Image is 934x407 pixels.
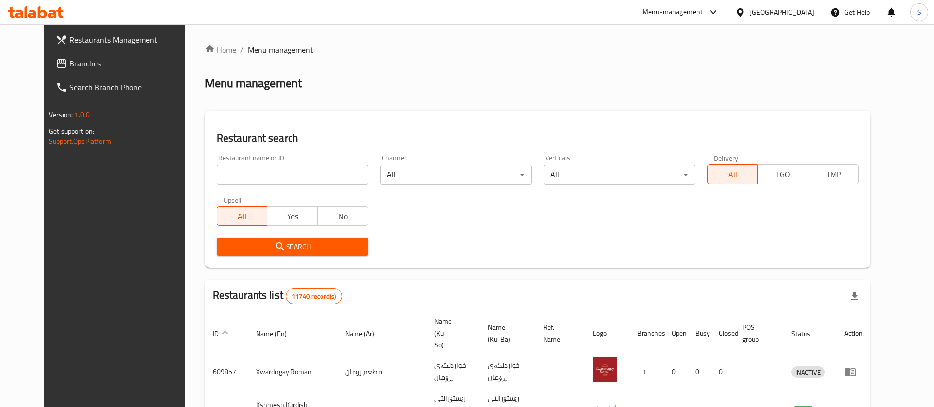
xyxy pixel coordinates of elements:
[714,155,739,161] label: Delivery
[225,241,360,253] span: Search
[49,135,111,148] a: Support.OpsPlatform
[837,313,870,354] th: Action
[380,165,532,185] div: All
[322,209,364,223] span: No
[843,284,867,308] div: Export file
[240,44,244,56] li: /
[711,313,735,354] th: Closed
[687,354,711,389] td: 0
[69,34,192,46] span: Restaurants Management
[267,206,318,226] button: Yes
[221,209,263,223] span: All
[69,81,192,93] span: Search Branch Phone
[213,288,343,304] h2: Restaurants list
[687,313,711,354] th: Busy
[808,164,859,184] button: TMP
[48,75,200,99] a: Search Branch Phone
[426,354,480,389] td: خواردنگەی ڕۆمان
[48,52,200,75] a: Branches
[749,7,814,18] div: [GEOGRAPHIC_DATA]
[205,44,870,56] nav: breadcrumb
[629,313,664,354] th: Branches
[711,354,735,389] td: 0
[791,328,823,340] span: Status
[664,354,687,389] td: 0
[711,167,754,182] span: All
[217,238,368,256] button: Search
[248,44,313,56] span: Menu management
[49,125,94,138] span: Get support on:
[488,321,523,345] span: Name (Ku-Ba)
[337,354,426,389] td: مطعم رومان
[812,167,855,182] span: TMP
[256,328,299,340] span: Name (En)
[643,6,703,18] div: Menu-management
[629,354,664,389] td: 1
[664,313,687,354] th: Open
[317,206,368,226] button: No
[286,292,342,301] span: 11740 record(s)
[74,108,90,121] span: 1.0.0
[286,288,342,304] div: Total records count
[271,209,314,223] span: Yes
[543,321,573,345] span: Ref. Name
[434,315,468,351] span: Name (Ku-So)
[48,28,200,52] a: Restaurants Management
[480,354,535,389] td: خواردنگەی ڕۆمان
[544,165,695,185] div: All
[593,357,617,382] img: Xwardngay Roman
[791,366,825,378] div: INACTIVE
[917,7,921,18] span: S
[762,167,804,182] span: TGO
[49,108,73,121] span: Version:
[844,366,863,377] div: Menu
[213,328,231,340] span: ID
[248,354,337,389] td: Xwardngay Roman
[205,44,236,56] a: Home
[345,328,387,340] span: Name (Ar)
[791,367,825,378] span: INACTIVE
[217,131,859,146] h2: Restaurant search
[224,196,242,203] label: Upsell
[205,75,302,91] h2: Menu management
[757,164,808,184] button: TGO
[217,206,267,226] button: All
[707,164,758,184] button: All
[742,321,772,345] span: POS group
[69,58,192,69] span: Branches
[205,354,248,389] td: 609857
[585,313,629,354] th: Logo
[217,165,368,185] input: Search for restaurant name or ID..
